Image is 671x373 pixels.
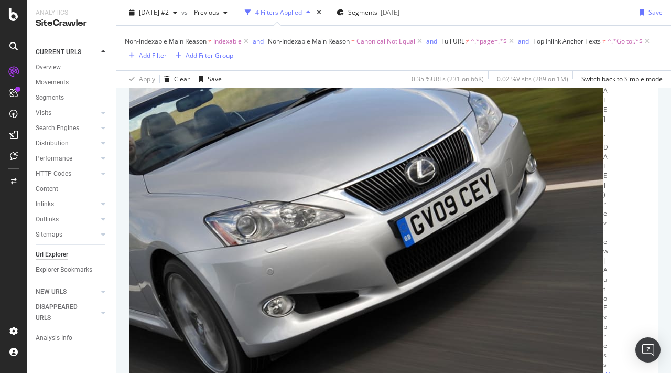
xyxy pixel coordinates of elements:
[36,264,92,275] div: Explorer Bookmarks
[36,62,61,73] div: Overview
[36,333,72,344] div: Analysis Info
[332,4,404,21] button: Segments[DATE]
[36,92,109,103] a: Segments
[466,37,470,46] span: ≠
[348,8,377,17] span: Segments
[426,36,437,46] button: and
[125,37,207,46] span: Non-Indexable Main Reason
[171,49,233,62] button: Add Filter Group
[577,71,663,88] button: Switch back to Simple mode
[36,17,107,29] div: SiteCrawler
[36,286,67,297] div: NEW URLS
[36,153,72,164] div: Performance
[125,71,155,88] button: Apply
[139,8,169,17] span: 2025 Aug. 31st #2
[36,62,109,73] a: Overview
[208,74,222,83] div: Save
[36,47,81,58] div: CURRENT URLS
[36,138,69,149] div: Distribution
[36,286,98,297] a: NEW URLS
[36,47,98,58] a: CURRENT URLS
[36,92,64,103] div: Segments
[125,49,167,62] button: Add Filter
[36,229,98,240] a: Sitemaps
[635,4,663,21] button: Save
[602,37,606,46] span: ≠
[412,74,484,83] div: 0.35 % URLs ( 231 on 66K )
[36,249,109,260] a: Url Explorer
[36,302,89,324] div: DISAPPEARED URLS
[36,123,98,134] a: Search Engines
[648,8,663,17] div: Save
[608,34,643,49] span: ^.*Go to:.*$
[36,333,109,344] a: Analysis Info
[36,214,59,225] div: Outlinks
[36,264,109,275] a: Explorer Bookmarks
[160,71,190,88] button: Clear
[381,8,399,17] div: [DATE]
[36,199,98,210] a: Inlinks
[426,37,437,46] div: and
[36,229,62,240] div: Sitemaps
[208,37,212,46] span: ≠
[213,34,242,49] span: Indexable
[315,7,323,18] div: times
[518,37,529,46] div: and
[441,37,464,46] span: Full URL
[36,123,79,134] div: Search Engines
[36,77,69,88] div: Movements
[351,37,355,46] span: =
[186,51,233,60] div: Add Filter Group
[36,249,68,260] div: Url Explorer
[125,4,181,21] button: [DATE] #2
[518,36,529,46] button: and
[253,37,264,46] div: and
[268,37,350,46] span: Non-Indexable Main Reason
[36,77,109,88] a: Movements
[139,74,155,83] div: Apply
[36,184,58,195] div: Content
[36,153,98,164] a: Performance
[253,36,264,46] button: and
[181,8,190,17] span: vs
[36,168,98,179] a: HTTP Codes
[36,199,54,210] div: Inlinks
[581,74,663,83] div: Switch back to Simple mode
[497,74,568,83] div: 0.02 % Visits ( 289 on 1M )
[36,108,51,119] div: Visits
[36,184,109,195] a: Content
[255,8,302,17] div: 4 Filters Applied
[36,138,98,149] a: Distribution
[241,4,315,21] button: 4 Filters Applied
[36,168,71,179] div: HTTP Codes
[356,34,415,49] span: Canonical Not Equal
[36,214,98,225] a: Outlinks
[190,8,219,17] span: Previous
[635,337,661,363] div: Open Intercom Messenger
[174,74,190,83] div: Clear
[190,4,232,21] button: Previous
[36,108,98,119] a: Visits
[533,37,601,46] span: Top Inlink Anchor Texts
[139,51,167,60] div: Add Filter
[36,302,98,324] a: DISAPPEARED URLS
[36,8,107,17] div: Analytics
[471,34,507,49] span: ^.*page=.*$
[194,71,222,88] button: Save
